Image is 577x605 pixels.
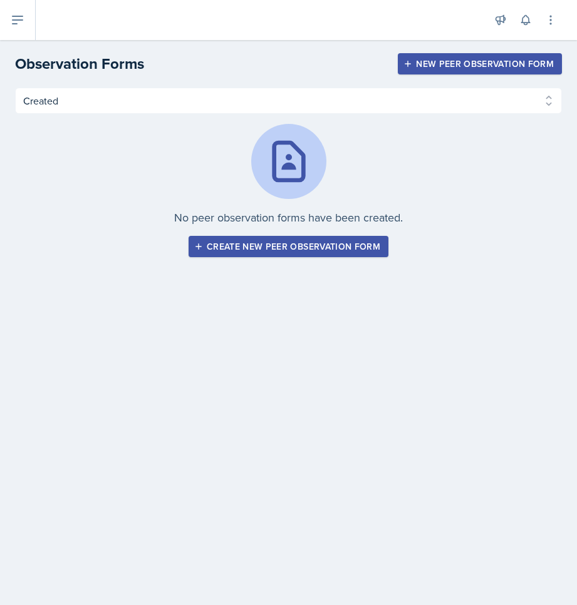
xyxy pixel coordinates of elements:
button: Create new peer observation form [189,236,388,257]
p: No peer observation forms have been created. [174,209,403,226]
h2: Observation Forms [15,53,144,75]
button: New Peer Observation Form [398,53,562,74]
div: New Peer Observation Form [406,59,554,69]
div: Create new peer observation form [197,241,380,252]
